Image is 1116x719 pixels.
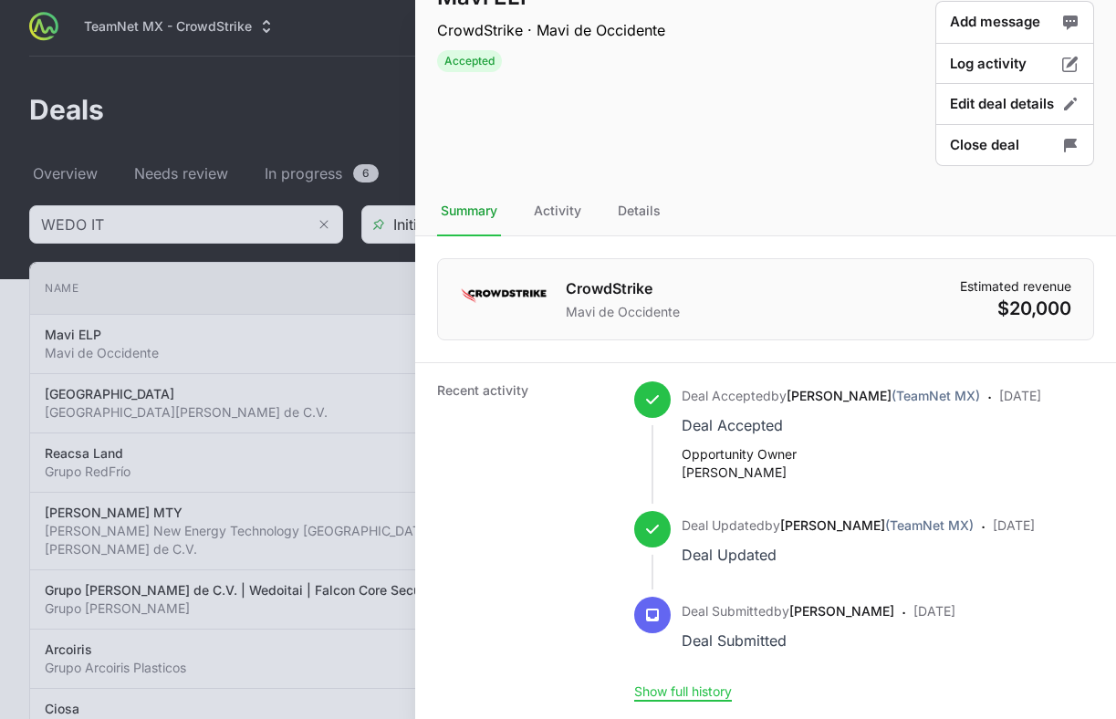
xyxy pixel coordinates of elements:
[960,277,1071,296] dt: Estimated revenue
[415,187,1116,236] nav: Tabs
[999,388,1041,403] time: [DATE]
[682,628,894,653] div: Deal Submitted
[634,381,1041,683] ul: Activity history timeline
[682,516,974,535] p: by
[566,303,680,321] p: Mavi de Occidente
[892,388,980,403] span: (TeamNet MX)
[682,603,774,619] span: Deal Submitted
[682,602,894,620] p: by
[614,187,664,236] div: Details
[913,603,955,619] time: [DATE]
[682,542,974,568] div: Deal Updated
[935,124,1094,167] button: Close deal
[935,43,1094,86] button: Log activity
[960,296,1071,321] dd: $20,000
[993,517,1035,533] time: [DATE]
[566,277,680,299] h1: CrowdStrike
[935,1,1094,44] button: Add message
[682,388,771,403] span: Deal Accepted
[682,412,980,438] div: Deal Accepted
[987,385,992,482] span: ·
[682,445,980,482] p: Opportunity Owner [PERSON_NAME]
[789,603,894,619] a: [PERSON_NAME]
[437,187,501,236] div: Summary
[530,187,585,236] div: Activity
[902,600,906,653] span: ·
[634,683,732,700] button: Show full history
[682,517,765,533] span: Deal Updated
[981,515,986,568] span: ·
[437,381,612,701] dt: Recent activity
[787,388,980,403] a: [PERSON_NAME](TeamNet MX)
[935,83,1094,126] button: Edit deal details
[885,517,974,533] span: (TeamNet MX)
[780,517,974,533] a: [PERSON_NAME](TeamNet MX)
[460,277,548,314] img: CrowdStrike
[437,19,665,41] p: CrowdStrike · Mavi de Occidente
[682,387,980,405] p: by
